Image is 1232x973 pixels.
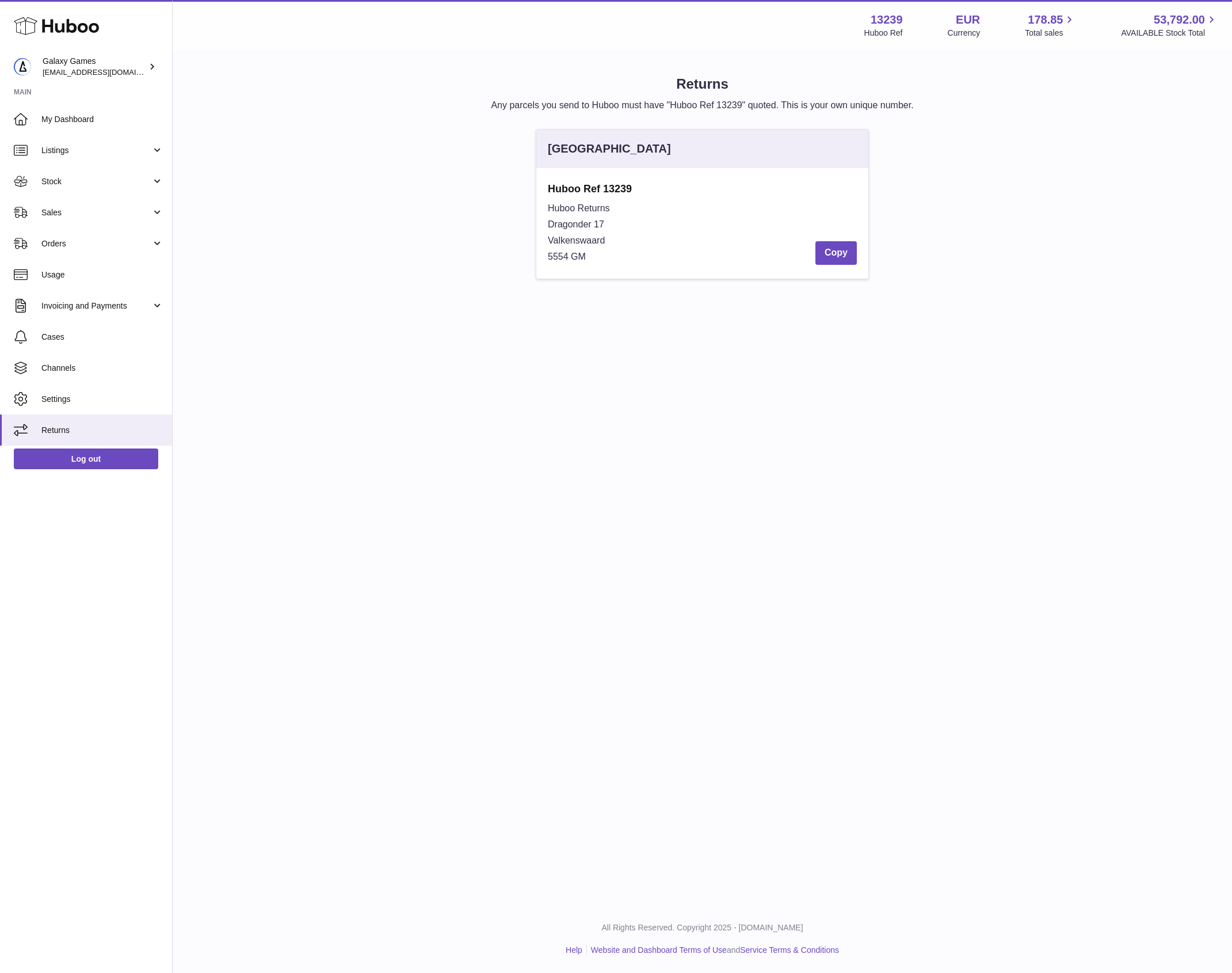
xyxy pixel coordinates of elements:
[587,945,839,956] li: and
[14,58,31,75] img: rasmussentue@gmail.com
[191,75,1214,93] h1: Returns
[1154,12,1205,28] span: 53,792.00
[41,332,163,343] span: Cases
[41,363,163,374] span: Channels
[956,12,980,28] strong: EUR
[591,945,727,955] a: Website and Dashboard Terms of Use
[41,145,151,156] span: Listings
[191,99,1214,112] p: Any parcels you send to Huboo must have "Huboo Ref 13239" quoted. This is your own unique number.
[815,241,857,265] button: Copy
[41,238,151,249] span: Orders
[864,28,903,39] div: Huboo Ref
[41,425,163,436] span: Returns
[41,176,151,187] span: Stock
[1025,28,1076,39] span: Total sales
[548,203,610,213] span: Huboo Returns
[41,269,163,280] span: Usage
[548,235,605,245] span: Valkenswaard
[548,182,857,196] strong: Huboo Ref 13239
[43,56,146,78] div: Galaxy Games
[871,12,903,28] strong: 13239
[1028,12,1063,28] span: 178.85
[43,67,169,77] span: [EMAIL_ADDRESS][DOMAIN_NAME]
[548,219,604,229] span: Dragonder 17
[548,141,671,157] div: [GEOGRAPHIC_DATA]
[41,114,163,125] span: My Dashboard
[41,301,151,311] span: Invoicing and Payments
[14,449,158,469] a: Log out
[1121,12,1218,39] a: 53,792.00 AVAILABLE Stock Total
[41,207,151,218] span: Sales
[41,394,163,405] span: Settings
[548,252,586,261] span: 5554 GM
[948,28,981,39] div: Currency
[740,945,839,955] a: Service Terms & Conditions
[1025,12,1076,39] a: 178.85 Total sales
[1121,28,1218,39] span: AVAILABLE Stock Total
[182,922,1223,933] p: All Rights Reserved. Copyright 2025 - [DOMAIN_NAME]
[566,945,582,955] a: Help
